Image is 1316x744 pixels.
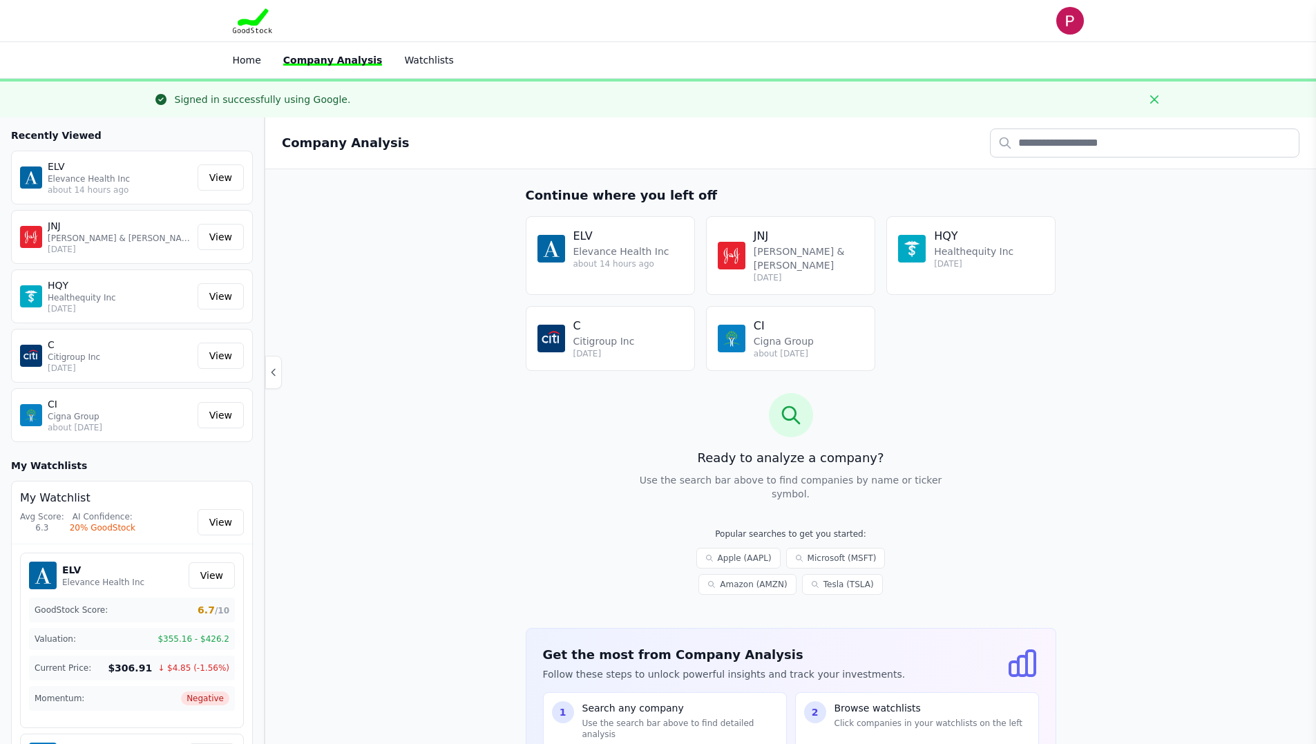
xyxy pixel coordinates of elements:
[560,705,566,719] span: 1
[48,397,192,411] p: CI
[282,133,410,153] h2: Company Analysis
[802,574,883,595] a: Tesla (TSLA)
[48,184,192,195] p: about 14 hours ago
[537,235,565,263] img: ELV
[934,258,1013,269] p: [DATE]
[20,522,64,533] div: 6.3
[11,459,87,473] h3: My Watchlists
[198,603,229,617] span: 6.7
[706,306,875,371] a: CI CI Cigna Group about [DATE]
[898,235,926,263] img: HQY
[786,548,886,569] a: Microsoft (MSFT)
[20,166,42,189] img: ELV
[754,228,864,245] h4: JNJ
[573,334,635,348] p: Citigroup Inc
[573,348,635,359] p: [DATE]
[718,325,745,352] img: CI
[20,490,244,506] h4: My Watchlist
[108,661,152,675] span: $306.91
[537,325,565,352] img: C
[934,245,1013,258] p: Healthequity Inc
[404,55,453,66] a: Watchlists
[582,701,778,715] p: Search any company
[573,318,635,334] h4: C
[175,93,351,106] div: Signed in successfully using Google.
[35,693,84,704] span: Momentum:
[198,224,244,250] a: View
[573,258,669,269] p: about 14 hours ago
[198,164,244,191] a: View
[48,173,192,184] p: Elevance Health Inc
[35,662,91,674] span: Current Price:
[706,216,875,295] a: JNJ JNJ [PERSON_NAME] & [PERSON_NAME] [DATE]
[48,292,192,303] p: Healthequity Inc
[62,563,144,577] h5: ELV
[835,718,1022,729] p: Click companies in your watchlists on the left
[812,705,819,719] span: 2
[62,577,144,588] p: Elevance Health Inc
[754,334,814,348] p: Cigna Group
[48,303,192,314] p: [DATE]
[696,548,781,569] a: Apple (AAPL)
[573,245,669,258] p: Elevance Health Inc
[543,667,906,681] p: Follow these steps to unlock powerful insights and track your investments.
[20,345,42,367] img: C
[198,283,244,309] a: View
[754,245,864,272] p: [PERSON_NAME] & [PERSON_NAME]
[158,633,229,645] span: $355.16 - $426.2
[198,343,244,369] a: View
[718,242,745,269] img: JNJ
[886,216,1056,295] a: HQY HQY Healthequity Inc [DATE]
[233,55,261,66] a: Home
[20,511,64,522] div: Avg Score:
[48,338,192,352] p: C
[48,411,192,422] p: Cigna Group
[48,422,192,433] p: about [DATE]
[934,228,1013,245] h4: HQY
[198,402,244,428] a: View
[158,662,229,674] span: ↓ $4.85 (-1.56%)
[48,160,192,173] p: ELV
[573,228,669,245] h4: ELV
[1056,7,1084,35] img: user photo
[20,226,42,248] img: JNJ
[20,285,42,307] img: HQY
[636,473,946,501] p: Use the search bar above to find companies by name or ticker symbol.
[20,404,42,426] img: CI
[283,55,383,66] a: Company Analysis
[526,216,695,295] a: ELV ELV Elevance Health Inc about 14 hours ago
[754,348,814,359] p: about [DATE]
[70,511,135,522] div: AI Confidence:
[11,128,253,142] h3: Recently Viewed
[198,509,244,535] a: View
[35,633,76,645] span: Valuation:
[526,186,1056,205] h3: Continue where you left off
[698,574,796,595] a: Amazon (AMZN)
[526,448,1056,468] h3: Ready to analyze a company?
[70,522,135,533] div: 20% GoodStock
[48,219,192,233] p: JNJ
[1143,88,1165,111] button: Close
[754,318,814,334] h4: CI
[35,604,108,616] span: GoodStock Score:
[215,606,229,616] span: /10
[48,363,192,374] p: [DATE]
[48,278,192,292] p: HQY
[543,645,906,665] h3: Get the most from Company Analysis
[582,718,778,740] p: Use the search bar above to find detailed analysis
[526,306,695,371] a: C C Citigroup Inc [DATE]
[48,233,192,244] p: [PERSON_NAME] & [PERSON_NAME]
[835,701,1022,715] p: Browse watchlists
[48,244,192,255] p: [DATE]
[48,352,192,363] p: Citigroup Inc
[181,691,229,705] span: Negative
[647,528,935,540] p: Popular searches to get you started:
[189,562,235,589] a: View
[233,8,273,33] img: Goodstock Logo
[29,562,57,589] img: ELV
[754,272,864,283] p: [DATE]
